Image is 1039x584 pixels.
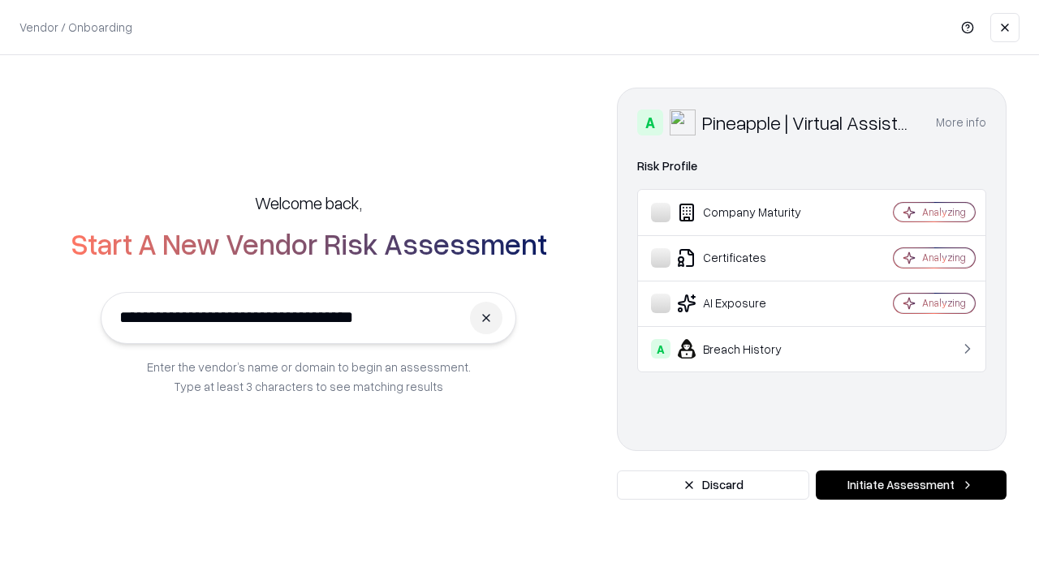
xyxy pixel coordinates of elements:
div: Risk Profile [637,157,986,176]
div: Analyzing [922,296,966,310]
div: Company Maturity [651,203,845,222]
h2: Start A New Vendor Risk Assessment [71,227,547,260]
button: Initiate Assessment [816,470,1007,500]
button: Discard [617,470,809,500]
div: Pineapple | Virtual Assistant Agency [702,109,916,135]
div: Breach History [651,339,845,359]
p: Enter the vendor’s name or domain to begin an assessment. Type at least 3 characters to see match... [147,357,471,396]
div: A [637,109,663,135]
div: A [651,339,670,359]
div: Analyzing [922,251,966,264]
div: AI Exposure [651,294,845,313]
p: Vendor / Onboarding [19,19,132,36]
img: Pineapple | Virtual Assistant Agency [670,109,696,135]
div: Certificates [651,248,845,268]
h5: Welcome back, [255,191,362,214]
button: More info [936,108,986,137]
div: Analyzing [922,205,966,219]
